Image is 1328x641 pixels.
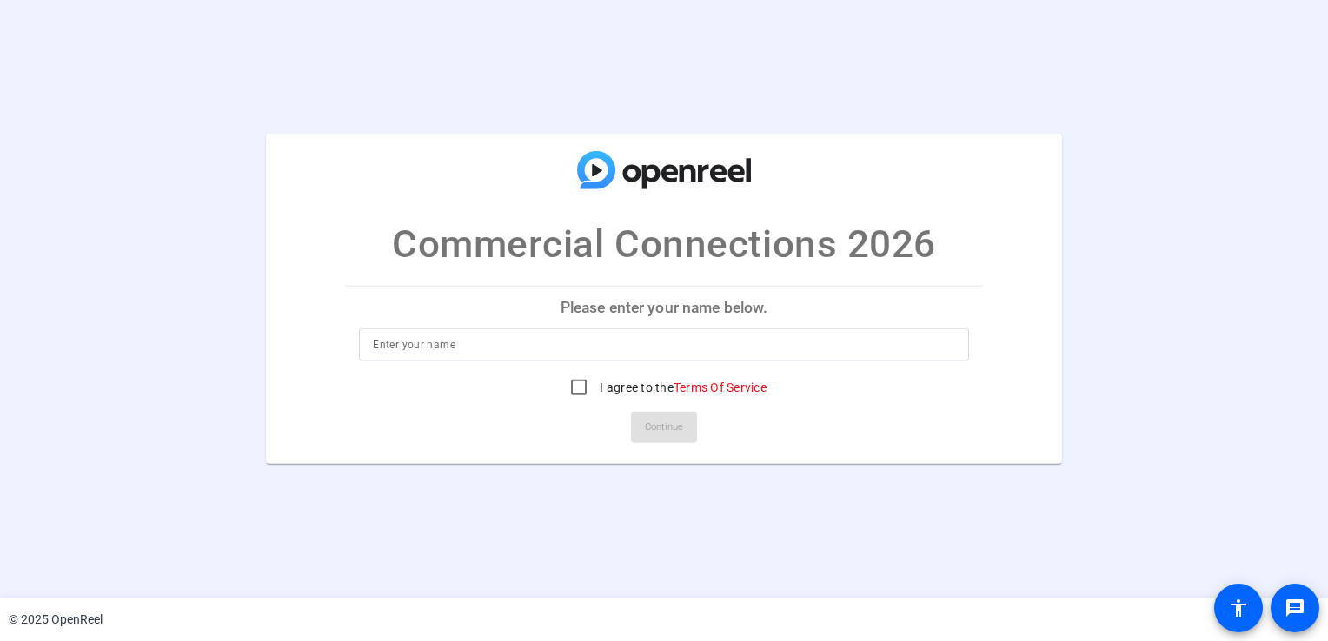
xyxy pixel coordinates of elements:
[9,611,103,629] div: © 2025 OpenReel
[596,379,767,396] label: I agree to the
[674,380,767,394] a: Terms Of Service
[577,151,751,189] img: company-logo
[345,287,982,328] p: Please enter your name below.
[373,334,954,355] input: Enter your name
[1228,598,1249,618] mat-icon: accessibility
[1285,598,1305,618] mat-icon: message
[392,215,936,273] p: Commercial Connections 2026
